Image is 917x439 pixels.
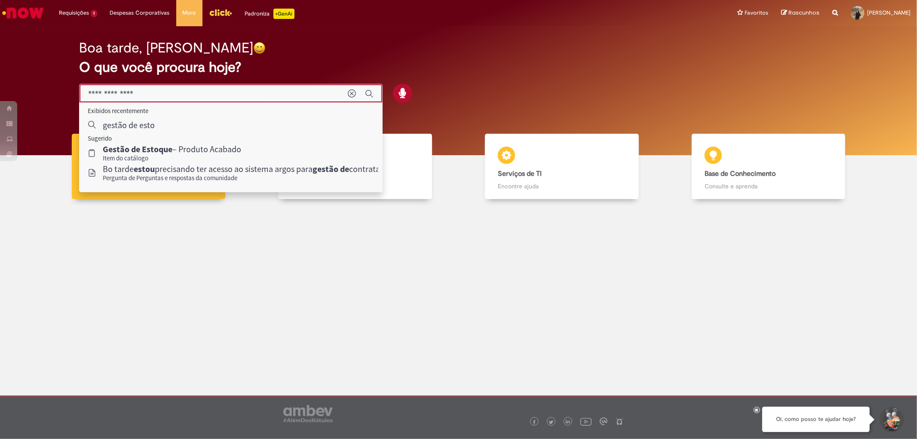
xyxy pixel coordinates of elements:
[459,134,666,200] a: Serviços de TI Encontre ajuda
[91,10,97,17] span: 1
[580,416,592,427] img: logo_footer_youtube.png
[79,40,253,55] h2: Boa tarde, [PERSON_NAME]
[45,134,252,200] a: Tirar dúvidas Tirar dúvidas com Lupi Assist e Gen Ai
[665,134,872,200] a: Base de Conhecimento Consulte e aprenda
[788,9,819,17] span: Rascunhos
[273,9,294,19] p: +GenAi
[283,405,333,422] img: logo_footer_ambev_rotulo_gray.png
[878,407,904,433] button: Iniciar Conversa de Suporte
[600,418,607,425] img: logo_footer_workplace.png
[867,9,911,16] span: [PERSON_NAME]
[245,9,294,19] div: Padroniza
[781,9,819,17] a: Rascunhos
[209,6,232,19] img: click_logo_yellow_360x200.png
[762,407,870,432] div: Oi, como posso te ajudar hoje?
[549,420,553,424] img: logo_footer_twitter.png
[705,182,832,190] p: Consulte e aprenda
[79,60,837,75] h2: O que você procura hoje?
[705,169,776,178] b: Base de Conhecimento
[183,9,196,17] span: More
[566,420,570,425] img: logo_footer_linkedin.png
[498,169,542,178] b: Serviços de TI
[498,182,626,190] p: Encontre ajuda
[616,418,623,425] img: logo_footer_naosei.png
[1,4,45,21] img: ServiceNow
[253,42,266,54] img: happy-face.png
[532,420,537,424] img: logo_footer_facebook.png
[745,9,768,17] span: Favoritos
[59,9,89,17] span: Requisições
[110,9,170,17] span: Despesas Corporativas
